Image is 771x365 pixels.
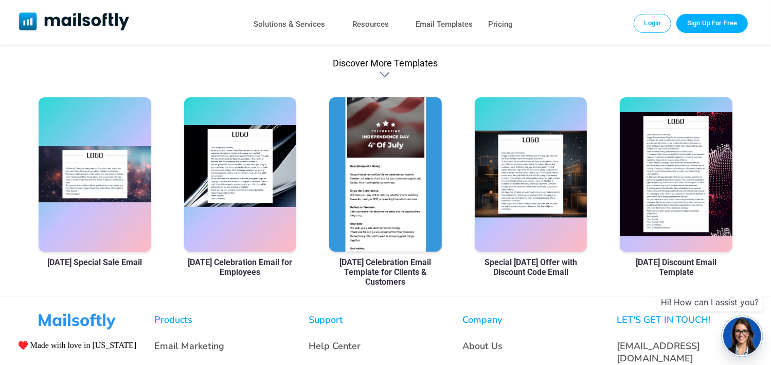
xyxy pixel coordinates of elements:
[416,17,473,32] a: Email Templates
[309,340,361,352] a: Help Center
[617,340,700,364] a: [EMAIL_ADDRESS][DOMAIN_NAME]
[634,14,672,32] a: Login
[19,12,130,32] a: Mailsoftly
[47,257,142,267] a: [DATE] Special Sale Email
[333,58,438,68] div: Discover More Templates
[18,340,137,350] span: ♥️ Made with love in [US_STATE]
[488,17,513,32] a: Pricing
[254,17,325,32] a: Solutions & Services
[657,293,763,311] div: Hi! How can I assist you?
[620,257,732,277] a: [DATE] Discount Email Template
[462,340,503,352] a: About Us
[676,14,748,32] a: Trial
[380,69,392,80] div: Discover More Templates
[352,17,389,32] a: Resources
[329,257,442,287] a: [DATE] Celebration Email Template for Clients & Customers
[475,257,587,277] a: Special [DATE] Offer with Discount Code Email
[154,340,224,352] a: Email Marketing
[184,257,297,277] a: [DATE] Celebration Email for Employees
